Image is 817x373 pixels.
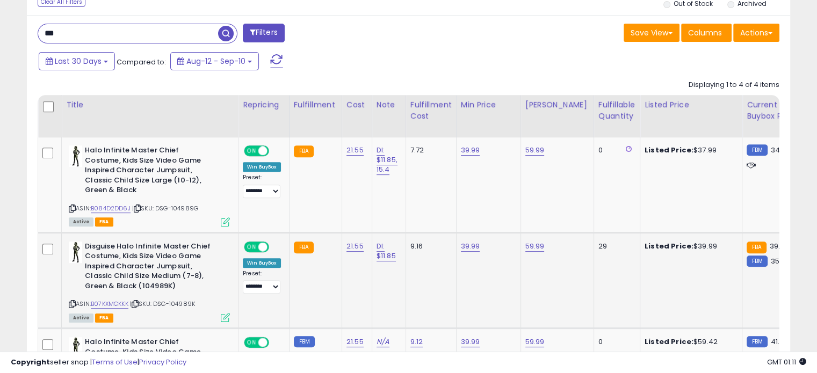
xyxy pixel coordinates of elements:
[294,242,314,253] small: FBA
[681,24,732,42] button: Columns
[170,52,259,70] button: Aug-12 - Sep-10
[645,337,693,347] b: Listed Price:
[645,145,734,155] div: $37.99
[770,256,790,266] span: 35.95
[461,99,516,111] div: Min Price
[410,242,448,251] div: 9.16
[243,258,281,268] div: Win BuyBox
[346,145,364,156] a: 21.55
[69,313,93,323] span: All listings currently available for purchase on Amazon
[294,336,315,347] small: FBM
[245,147,258,156] span: ON
[410,145,448,155] div: 7.72
[243,162,281,172] div: Win BuyBox
[11,357,50,367] strong: Copyright
[598,99,635,122] div: Fulfillable Quantity
[747,336,768,347] small: FBM
[66,99,234,111] div: Title
[769,241,789,251] span: 39.99
[11,357,186,368] div: seller snap | |
[92,357,138,367] a: Terms of Use
[39,52,115,70] button: Last 30 Days
[733,24,779,42] button: Actions
[689,80,779,90] div: Displaying 1 to 4 of 4 items
[139,357,186,367] a: Privacy Policy
[69,145,82,167] img: 41v7dJJozKL._SL40_.jpg
[243,24,285,42] button: Filters
[410,99,452,122] div: Fulfillment Cost
[525,145,545,156] a: 59.99
[598,242,632,251] div: 29
[645,241,693,251] b: Listed Price:
[91,299,128,309] a: B07KXMGKKK
[243,270,281,294] div: Preset:
[747,255,768,267] small: FBM
[245,242,258,251] span: ON
[525,99,589,111] div: [PERSON_NAME]
[461,241,480,252] a: 39.99
[294,145,314,157] small: FBA
[69,145,230,225] div: ASIN:
[267,242,285,251] span: OFF
[377,99,401,111] div: Note
[243,174,281,198] div: Preset:
[346,241,364,252] a: 21.55
[525,337,545,347] a: 59.99
[132,204,198,213] span: | SKU: DSG-104989G
[525,241,545,252] a: 59.99
[767,357,806,367] span: 2025-10-12 01:11 GMT
[245,338,258,347] span: ON
[186,56,245,67] span: Aug-12 - Sep-10
[645,99,738,111] div: Listed Price
[91,204,131,213] a: B084D2DD6J
[95,217,113,226] span: FBA
[130,299,195,308] span: | SKU: DSG-104989K
[69,337,82,359] img: 41v7dJJozKL._SL40_.jpg
[410,337,423,347] a: 9.12
[267,147,285,156] span: OFF
[95,313,113,323] span: FBA
[377,337,389,347] a: N/A
[598,337,632,347] div: 0
[645,337,734,347] div: $59.42
[645,242,734,251] div: $39.99
[461,145,480,156] a: 39.99
[461,337,480,347] a: 39.99
[69,217,93,226] span: All listings currently available for purchase on Amazon
[69,242,230,321] div: ASIN:
[85,145,215,198] b: Halo Infinite Master Chief Costume, Kids Size Video Game Inspired Character Jumpsuit, Classic Chi...
[645,145,693,155] b: Listed Price:
[688,27,722,38] span: Columns
[377,241,396,261] a: DI: $11.85
[294,99,337,111] div: Fulfillment
[747,99,802,122] div: Current Buybox Price
[598,145,632,155] div: 0
[117,57,166,67] span: Compared to:
[770,145,790,155] span: 34.99
[346,99,367,111] div: Cost
[85,242,215,294] b: Disguise Halo Infinite Master Chief Costume, Kids Size Video Game Inspired Character Jumpsuit, Cl...
[55,56,102,67] span: Last 30 Days
[747,144,768,156] small: FBM
[624,24,679,42] button: Save View
[346,337,364,347] a: 21.55
[377,145,397,175] a: DI: $11.85, 15.4
[747,242,767,253] small: FBA
[243,99,285,111] div: Repricing
[69,242,82,263] img: 41v7dJJozKL._SL40_.jpg
[770,337,787,347] span: 41.78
